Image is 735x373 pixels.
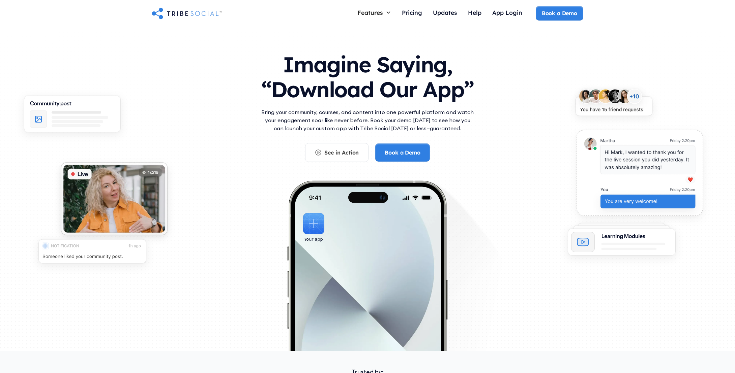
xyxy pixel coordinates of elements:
img: An illustration of Live video [52,156,177,247]
div: Pricing [402,9,422,16]
a: Pricing [396,6,428,21]
a: Updates [428,6,463,21]
a: Book a Demo [375,143,430,162]
img: An illustration of Community Feed [15,89,130,144]
div: See in Action [324,149,359,156]
h1: Imagine Saying, “Download Our App” [260,45,475,105]
div: Your app [304,236,323,243]
div: Features [357,9,383,16]
img: An illustration of Learning Modules [559,218,685,267]
div: Updates [433,9,457,16]
a: App Login [487,6,528,21]
a: home [152,6,222,20]
div: Features [352,6,396,19]
img: An illustration of push notification [29,233,155,275]
img: An illustration of chat [566,123,713,229]
img: An illustration of New friends requests [566,82,661,128]
div: Help [468,9,481,16]
p: Bring your community, courses, and content into one powerful platform and watch your engagement s... [260,108,475,132]
a: See in Action [305,143,369,162]
a: Book a Demo [536,6,583,20]
div: App Login [492,9,522,16]
a: Help [463,6,487,21]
